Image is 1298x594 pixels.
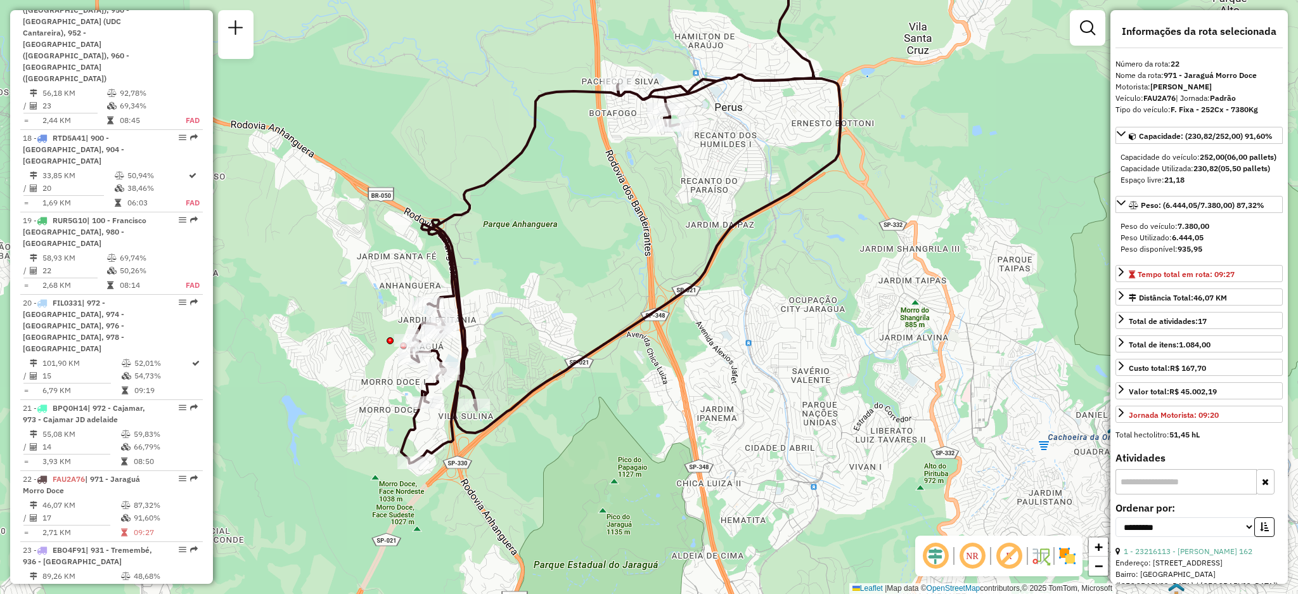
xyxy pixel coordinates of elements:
[1129,410,1219,421] div: Jornada Motorista: 09:20
[42,357,121,370] td: 101,90 KM
[1095,558,1103,574] span: −
[1121,152,1278,163] div: Capacidade do veículo:
[179,134,186,141] em: Opções
[190,546,198,553] em: Rota exportada
[42,428,120,441] td: 55,08 KM
[190,134,198,141] em: Rota exportada
[42,114,106,127] td: 2,44 KM
[1121,232,1278,243] div: Peso Utilizado:
[1164,70,1257,80] strong: 971 - Jaraguá Morro Doce
[1129,386,1217,397] div: Valor total:
[1170,363,1206,373] strong: R$ 167,70
[1129,339,1211,351] div: Total de itens:
[1115,70,1283,81] div: Nome da rota:
[179,216,186,224] em: Opções
[1107,424,1124,441] img: 614 UDC WCL Jd Damasceno
[1115,104,1283,115] div: Tipo do veículo:
[1129,363,1206,374] div: Custo total:
[23,114,29,127] td: =
[190,299,198,306] em: Rota exportada
[1210,93,1236,103] strong: Padrão
[42,182,114,195] td: 20
[121,529,127,536] i: Tempo total em rota
[1115,288,1283,306] a: Distância Total:46,07 KM
[1075,15,1100,41] a: Exibir filtros
[1089,557,1108,576] a: Zoom out
[42,197,114,209] td: 1,69 KM
[190,216,198,224] em: Rota exportada
[1095,539,1103,555] span: +
[30,430,37,438] i: Distância Total
[23,545,152,566] span: | 931 - Tremembé, 936 - [GEOGRAPHIC_DATA]
[23,455,29,468] td: =
[121,572,131,580] i: % de utilização do peso
[192,359,200,367] i: Rota otimizada
[1115,265,1283,282] a: Tempo total em rota: 09:27
[1124,546,1252,556] a: 1 - 23216113 - [PERSON_NAME] 162
[23,384,29,397] td: =
[134,370,191,382] td: 54,73%
[1171,59,1179,68] strong: 22
[23,512,29,524] td: /
[42,370,121,382] td: 15
[30,372,37,380] i: Total de Atividades
[133,512,197,524] td: 91,60%
[134,357,191,370] td: 52,01%
[121,458,127,465] i: Tempo total em rota
[1171,105,1258,114] strong: F. Fixa - 252Cx - 7380Kg
[53,474,85,484] span: FAU2A76
[115,184,124,192] i: % de utilização da cubagem
[53,298,82,307] span: FIL0331
[190,404,198,411] em: Rota exportada
[179,475,186,482] em: Opções
[185,197,200,209] td: FAD
[30,359,37,367] i: Distância Total
[23,133,124,165] span: 18 -
[1164,175,1185,184] strong: 21,18
[1254,517,1275,537] button: Ordem crescente
[1121,243,1278,255] div: Peso disponível:
[23,216,146,248] span: | 100 - Francisco [GEOGRAPHIC_DATA], 980 - [GEOGRAPHIC_DATA]
[885,584,887,593] span: |
[119,114,172,127] td: 08:45
[957,541,987,571] span: Ocultar NR
[122,372,131,380] i: % de utilização da cubagem
[1115,406,1283,423] a: Jornada Motorista: 09:20
[23,133,124,165] span: | 900 - [GEOGRAPHIC_DATA], 904 - [GEOGRAPHIC_DATA]
[30,102,37,110] i: Total de Atividades
[42,512,120,524] td: 17
[23,197,29,209] td: =
[30,443,37,451] i: Total de Atividades
[1224,152,1276,162] strong: (06,00 pallets)
[1057,546,1077,566] img: Exibir/Ocultar setores
[1139,131,1273,141] span: Capacidade: (230,82/252,00) 91,60%
[1115,146,1283,191] div: Capacidade: (230,82/252,00) 91,60%
[121,514,131,522] i: % de utilização da cubagem
[53,133,86,143] span: RTD5A41
[121,443,131,451] i: % de utilização da cubagem
[133,455,197,468] td: 08:50
[107,281,113,289] i: Tempo total em rota
[1115,569,1283,591] div: Bairro: [GEOGRAPHIC_DATA] ([GEOGRAPHIC_DATA] / [GEOGRAPHIC_DATA])
[1129,292,1227,304] div: Distância Total:
[1031,546,1051,566] img: Fluxo de ruas
[30,254,37,262] i: Distância Total
[115,172,124,179] i: % de utilização do peso
[107,267,117,274] i: % de utilização da cubagem
[1089,538,1108,557] a: Zoom in
[179,404,186,411] em: Opções
[133,526,197,539] td: 09:27
[42,570,120,583] td: 89,26 KM
[1143,93,1176,103] strong: FAU2A76
[1218,164,1270,173] strong: (05,50 pallets)
[42,455,120,468] td: 3,93 KM
[30,89,37,97] i: Distância Total
[133,570,197,583] td: 48,68%
[172,114,200,127] td: FAD
[134,384,191,397] td: 09:19
[119,100,172,112] td: 69,34%
[1115,335,1283,352] a: Total de itens:1.084,00
[42,526,120,539] td: 2,71 KM
[119,279,172,292] td: 08:14
[42,384,121,397] td: 6,79 KM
